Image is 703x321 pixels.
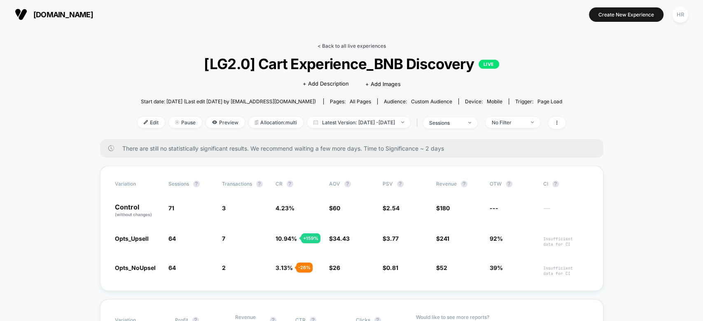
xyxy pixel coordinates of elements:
[506,181,512,187] button: ?
[256,181,263,187] button: ?
[318,43,386,49] a: < Back to all live experiences
[383,181,393,187] span: PSV
[492,119,525,126] div: No Filter
[144,120,148,124] img: edit
[159,55,544,72] span: [LG2.0] Cart Experience_BNB Discovery
[222,235,225,242] span: 7
[440,235,449,242] span: 241
[255,120,258,125] img: rebalance
[12,8,96,21] button: [DOMAIN_NAME]
[436,264,447,271] span: $
[670,6,691,23] button: HR
[414,117,423,129] span: |
[141,98,316,105] span: Start date: [DATE] (Last edit [DATE] by [EMAIL_ADDRESS][DOMAIN_NAME])
[168,181,189,187] span: Sessions
[384,98,452,105] div: Audience:
[552,181,559,187] button: ?
[383,264,398,271] span: $
[15,8,27,21] img: Visually logo
[276,181,283,187] span: CR
[440,264,447,271] span: 52
[490,235,503,242] span: 92%
[168,264,176,271] span: 64
[115,264,156,271] span: Opts_NoUpsel
[222,181,252,187] span: Transactions
[115,235,149,242] span: Opts_Upsell
[333,205,340,212] span: 60
[313,120,318,124] img: calendar
[287,181,293,187] button: ?
[115,204,160,218] p: Control
[206,117,245,128] span: Preview
[401,121,404,123] img: end
[296,263,313,272] div: - 26 %
[515,98,562,105] div: Trigger:
[329,181,340,187] span: AOV
[543,181,589,187] span: CI
[301,233,320,243] div: + 159 %
[383,205,399,212] span: $
[537,98,562,105] span: Page Load
[490,264,503,271] span: 39%
[468,122,471,123] img: end
[365,81,400,87] span: + Add Images
[222,205,226,212] span: 3
[330,98,371,105] div: Pages:
[386,264,398,271] span: 0.81
[333,235,350,242] span: 34.43
[416,314,589,320] p: Would like to see more reports?
[193,181,200,187] button: ?
[333,264,340,271] span: 26
[168,205,174,212] span: 71
[122,145,587,152] span: There are still no statistically significant results. We recommend waiting a few more days . Time...
[276,205,294,212] span: 4.23 %
[436,235,449,242] span: $
[589,7,663,22] button: Create New Experience
[490,205,498,212] span: ---
[386,235,399,242] span: 3.77
[458,98,509,105] span: Device:
[169,117,202,128] span: Pause
[672,7,688,23] div: HR
[397,181,404,187] button: ?
[487,98,502,105] span: mobile
[33,10,93,19] span: [DOMAIN_NAME]
[276,235,297,242] span: 10.94 %
[479,60,499,69] p: LIVE
[168,235,176,242] span: 64
[543,236,589,247] span: Insufficient data for CI
[531,121,534,123] img: end
[115,212,152,217] span: (without changes)
[329,205,340,212] span: $
[383,235,399,242] span: $
[436,181,457,187] span: Revenue
[543,265,589,276] span: Insufficient data for CI
[436,205,450,212] span: $
[138,117,165,128] span: Edit
[276,264,293,271] span: 3.13 %
[461,181,467,187] button: ?
[440,205,450,212] span: 180
[329,264,340,271] span: $
[429,120,462,126] div: sessions
[329,235,350,242] span: $
[411,98,452,105] span: Custom Audience
[175,120,179,124] img: end
[115,181,160,187] span: Variation
[222,264,226,271] span: 2
[490,181,535,187] span: OTW
[307,117,410,128] span: Latest Version: [DATE] - [DATE]
[543,206,589,218] span: ---
[302,80,348,88] span: + Add Description
[344,181,351,187] button: ?
[350,98,371,105] span: all pages
[249,117,303,128] span: Allocation: multi
[386,205,399,212] span: 2.54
